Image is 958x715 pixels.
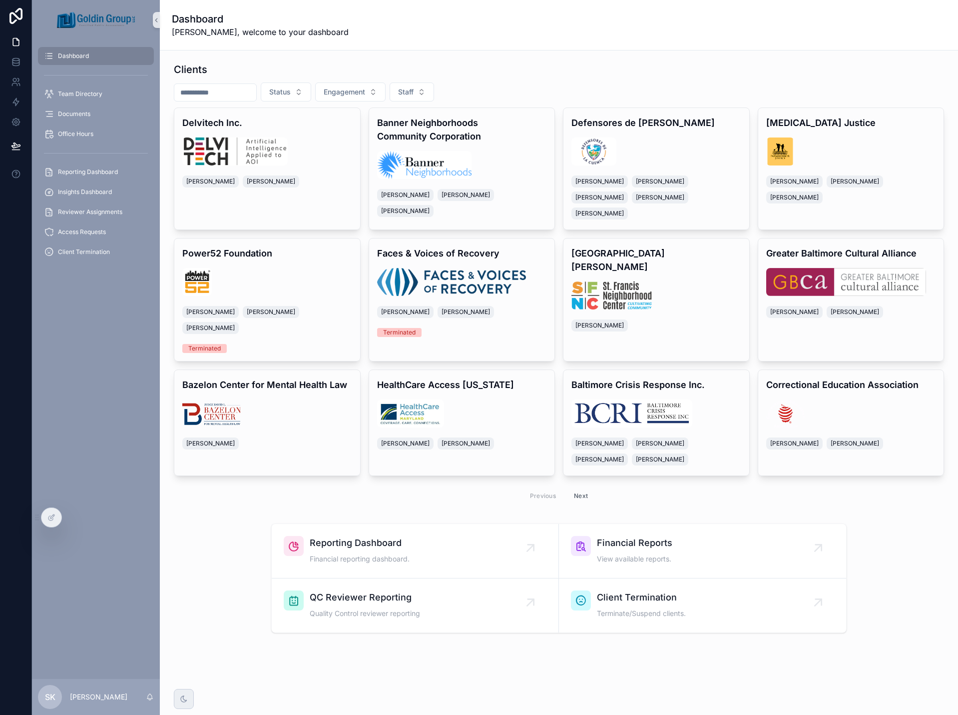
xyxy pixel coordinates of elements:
img: logo.png [182,137,288,165]
img: logo.png [766,399,805,427]
img: logo.png [377,268,526,296]
span: [PERSON_NAME] [575,455,624,463]
h4: Baltimore Crisis Response Inc. [571,378,741,391]
span: Status [269,87,291,97]
span: View available reports. [597,554,672,564]
span: Financial Reports [597,536,672,550]
span: [PERSON_NAME] [247,308,295,316]
span: Client Termination [597,590,686,604]
a: [MEDICAL_DATA] Justicelogo.svg[PERSON_NAME][PERSON_NAME][PERSON_NAME] [758,107,945,230]
span: Documents [58,110,90,118]
img: App logo [57,12,135,28]
h4: Correctional Education Association [766,378,936,391]
div: Terminated [188,344,221,353]
h4: [GEOGRAPHIC_DATA][PERSON_NAME] [571,246,741,273]
button: Next [567,488,595,503]
button: Select Button [390,82,434,101]
span: [PERSON_NAME] [442,191,490,199]
span: Engagement [324,87,365,97]
span: [PERSON_NAME] [636,455,684,463]
span: [PERSON_NAME] [442,439,490,447]
span: [PERSON_NAME] [831,177,879,185]
h4: Greater Baltimore Cultural Alliance [766,246,936,260]
span: [PERSON_NAME] [186,439,235,447]
span: [PERSON_NAME] [575,193,624,201]
a: Client Termination [38,243,154,261]
img: logo.png [377,151,472,179]
div: scrollable content [32,40,160,274]
h4: Power52 Foundation [182,246,352,260]
a: Defensores de [PERSON_NAME]logo.jpg[PERSON_NAME][PERSON_NAME][PERSON_NAME][PERSON_NAME][PERSON_NAME] [563,107,750,230]
h4: [MEDICAL_DATA] Justice [766,116,936,129]
span: Office Hours [58,130,93,138]
h4: Faces & Voices of Recovery [377,246,547,260]
a: Bazelon Center for Mental Health Lawlogo.png[PERSON_NAME] [174,369,361,476]
h1: Clients [174,62,207,76]
span: [PERSON_NAME] [770,177,819,185]
span: Staff [398,87,414,97]
h1: Dashboard [172,12,349,26]
a: Baltimore Crisis Response Inc.logo.png[PERSON_NAME][PERSON_NAME][PERSON_NAME][PERSON_NAME] [563,369,750,476]
span: [PERSON_NAME] [381,439,430,447]
span: [PERSON_NAME] [381,308,430,316]
img: logo.png [571,399,692,427]
span: Team Directory [58,90,102,98]
a: Access Requests [38,223,154,241]
span: [PERSON_NAME] [831,308,879,316]
img: logo.svg [766,137,794,165]
div: Terminated [383,328,416,337]
span: [PERSON_NAME] [186,177,235,185]
span: [PERSON_NAME] [381,207,430,215]
h4: Delvitech Inc. [182,116,352,129]
span: [PERSON_NAME] [186,324,235,332]
a: Power52 Foundationlogo.png[PERSON_NAME][PERSON_NAME][PERSON_NAME]Terminated [174,238,361,361]
a: Reporting Dashboard [38,163,154,181]
a: QC Reviewer ReportingQuality Control reviewer reporting [272,578,559,632]
h4: Bazelon Center for Mental Health Law [182,378,352,391]
button: Select Button [315,82,386,101]
img: logo.jpg [766,268,927,296]
span: [PERSON_NAME] [636,439,684,447]
img: logo.png [571,281,652,309]
span: [PERSON_NAME], welcome to your dashboard [172,26,349,38]
a: Team Directory [38,85,154,103]
span: Quality Control reviewer reporting [310,608,420,618]
h4: Defensores de [PERSON_NAME] [571,116,741,129]
span: [PERSON_NAME] [575,209,624,217]
span: [PERSON_NAME] [575,439,624,447]
img: logo.jpg [377,399,445,427]
a: Faces & Voices of Recoverylogo.png[PERSON_NAME][PERSON_NAME]Terminated [369,238,555,361]
img: logo.png [182,399,242,427]
span: [PERSON_NAME] [636,177,684,185]
img: logo.jpg [571,137,616,165]
span: [PERSON_NAME] [575,321,624,329]
a: Dashboard [38,47,154,65]
span: [PERSON_NAME] [770,308,819,316]
span: [PERSON_NAME] [247,177,295,185]
a: Delvitech Inc.logo.png[PERSON_NAME][PERSON_NAME] [174,107,361,230]
span: Access Requests [58,228,106,236]
span: [PERSON_NAME] [381,191,430,199]
a: Insights Dashboard [38,183,154,201]
img: logo.png [182,268,212,296]
a: Financial ReportsView available reports. [559,524,846,578]
p: [PERSON_NAME] [70,692,127,702]
span: [PERSON_NAME] [770,439,819,447]
a: HealthCare Access [US_STATE]logo.jpg[PERSON_NAME][PERSON_NAME] [369,369,555,476]
a: Banner Neighborhoods Community Corporationlogo.png[PERSON_NAME][PERSON_NAME][PERSON_NAME] [369,107,555,230]
span: [PERSON_NAME] [831,439,879,447]
span: QC Reviewer Reporting [310,590,420,604]
span: Dashboard [58,52,89,60]
a: Office Hours [38,125,154,143]
span: Client Termination [58,248,110,256]
a: Reporting DashboardFinancial reporting dashboard. [272,524,559,578]
span: [PERSON_NAME] [770,193,819,201]
a: Reviewer Assignments [38,203,154,221]
a: Client TerminationTerminate/Suspend clients. [559,578,846,632]
h4: HealthCare Access [US_STATE] [377,378,547,391]
span: Insights Dashboard [58,188,112,196]
a: Correctional Education Associationlogo.png[PERSON_NAME][PERSON_NAME] [758,369,945,476]
span: Reviewer Assignments [58,208,122,216]
span: [PERSON_NAME] [636,193,684,201]
span: Reporting Dashboard [58,168,118,176]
